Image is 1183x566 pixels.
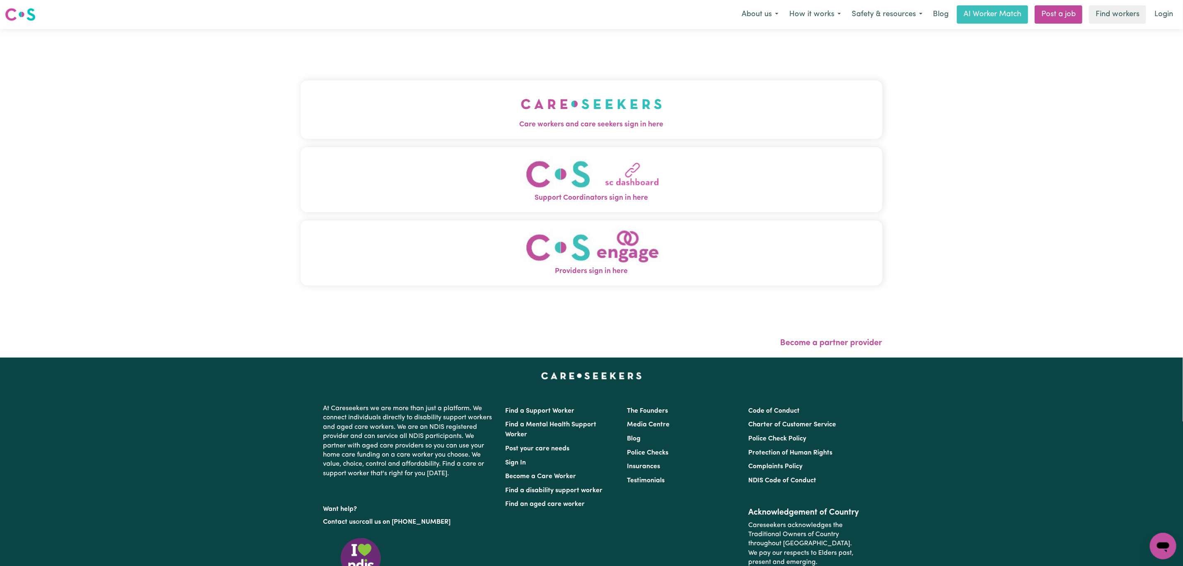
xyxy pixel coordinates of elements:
[301,220,882,285] button: Providers sign in here
[1150,533,1176,559] iframe: Button to launch messaging window, conversation in progress
[1149,5,1178,24] a: Login
[748,508,860,518] h2: Acknowledgement of Country
[506,408,575,414] a: Find a Support Worker
[301,80,882,138] button: Care workers and care seekers sign in here
[301,266,882,277] span: Providers sign in here
[1035,5,1082,24] a: Post a job
[323,514,496,530] p: or
[627,477,665,484] a: Testimonials
[506,473,576,480] a: Become a Care Worker
[627,435,641,442] a: Blog
[928,5,954,24] a: Blog
[627,408,668,414] a: The Founders
[1089,5,1146,24] a: Find workers
[748,450,832,456] a: Protection of Human Rights
[506,487,603,494] a: Find a disability support worker
[846,6,928,23] button: Safety & resources
[323,501,496,514] p: Want help?
[748,408,800,414] a: Code of Conduct
[5,5,36,24] a: Careseekers logo
[627,450,668,456] a: Police Checks
[627,421,670,428] a: Media Centre
[5,7,36,22] img: Careseekers logo
[506,460,526,466] a: Sign In
[362,519,451,525] a: call us on [PHONE_NUMBER]
[301,119,882,130] span: Care workers and care seekers sign in here
[784,6,846,23] button: How it works
[748,421,836,428] a: Charter of Customer Service
[301,147,882,212] button: Support Coordinators sign in here
[748,477,816,484] a: NDIS Code of Conduct
[506,445,570,452] a: Post your care needs
[748,463,802,470] a: Complaints Policy
[627,463,660,470] a: Insurances
[323,401,496,481] p: At Careseekers we are more than just a platform. We connect individuals directly to disability su...
[748,435,806,442] a: Police Check Policy
[541,372,642,379] a: Careseekers home page
[957,5,1028,24] a: AI Worker Match
[736,6,784,23] button: About us
[506,421,597,438] a: Find a Mental Health Support Worker
[323,519,356,525] a: Contact us
[301,193,882,203] span: Support Coordinators sign in here
[781,339,882,347] a: Become a partner provider
[506,501,585,508] a: Find an aged care worker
